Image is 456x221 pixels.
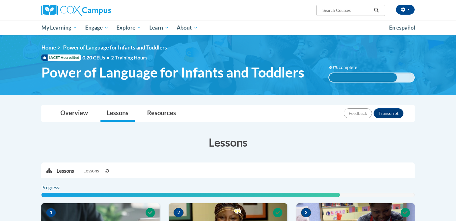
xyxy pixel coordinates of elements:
[32,21,424,35] div: Main menu
[41,134,415,150] h3: Lessons
[389,24,415,31] span: En español
[374,108,403,118] button: Transcript
[81,21,113,35] a: Engage
[328,64,364,71] label: 80% complete
[329,73,397,82] div: 80% complete
[301,208,311,217] span: 3
[322,7,372,14] input: Search Courses
[173,21,202,35] a: About
[107,54,109,60] span: •
[149,24,169,31] span: Learn
[37,21,81,35] a: My Learning
[372,7,381,14] button: Search
[112,21,145,35] a: Explore
[141,105,182,122] a: Resources
[344,108,372,118] button: Feedback
[100,105,135,122] a: Lessons
[145,21,173,35] a: Learn
[63,44,167,51] span: Power of Language for Infants and Toddlers
[83,167,99,174] span: Lessons
[41,184,77,191] label: Progress:
[57,167,74,174] p: Lessons
[116,24,141,31] span: Explore
[111,54,147,60] span: 2 Training Hours
[41,5,160,16] a: Cox Campus
[41,54,81,61] span: IACET Accredited
[41,44,56,51] a: Home
[174,208,184,217] span: 2
[396,5,415,15] button: Account Settings
[385,21,419,34] a: En español
[46,208,56,217] span: 1
[41,64,304,81] span: Power of Language for Infants and Toddlers
[41,5,111,16] img: Cox Campus
[54,105,94,122] a: Overview
[177,24,198,31] span: About
[41,24,77,31] span: My Learning
[82,54,111,61] span: 0.20 CEUs
[85,24,109,31] span: Engage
